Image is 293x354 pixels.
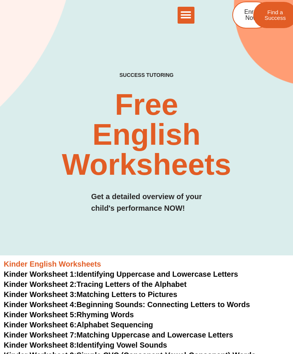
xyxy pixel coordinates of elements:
a: Kinder Worksheet 3:Matching Letters to Pictures [4,290,177,298]
h2: Free English Worksheets​ [60,90,234,180]
a: Kinder Worksheet 6:Alphabet Sequencing [4,321,153,329]
a: Enrol Now [232,1,270,28]
span: Kinder Worksheet 3: [4,290,76,298]
h3: Get a detailed overview of your child's performance NOW! [91,191,202,214]
span: Kinder Worksheet 2: [4,280,76,288]
a: Kinder Worksheet 2:Tracing Letters of the Alphabet [4,280,187,288]
span: Enrol Now [244,9,258,21]
a: Kinder Worksheet 7:Matching Uppercase and Lowercase Letters [4,331,233,339]
span: Kinder Worksheet 1: [4,270,76,278]
span: Kinder Worksheet 4: [4,300,76,309]
span: Find a Success [265,9,286,21]
a: Kinder Worksheet 5:Rhyming Words [4,310,134,319]
span: Kinder Worksheet 6: [4,321,76,329]
a: Kinder Worksheet 8:Identifying Vowel Sounds [4,341,167,349]
span: Kinder Worksheet 5: [4,310,76,319]
div: Menu Toggle [178,7,194,24]
a: Kinder Worksheet 1:Identifying Uppercase and Lowercase Letters [4,270,238,278]
h4: SUCCESS TUTORING​ [108,72,185,78]
span: Kinder Worksheet 7: [4,331,76,339]
h3: Kinder English Worksheets [4,259,289,269]
a: Kinder Worksheet 4:Beginning Sounds: Connecting Letters to Words [4,300,250,309]
span: Kinder Worksheet 8: [4,341,76,349]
